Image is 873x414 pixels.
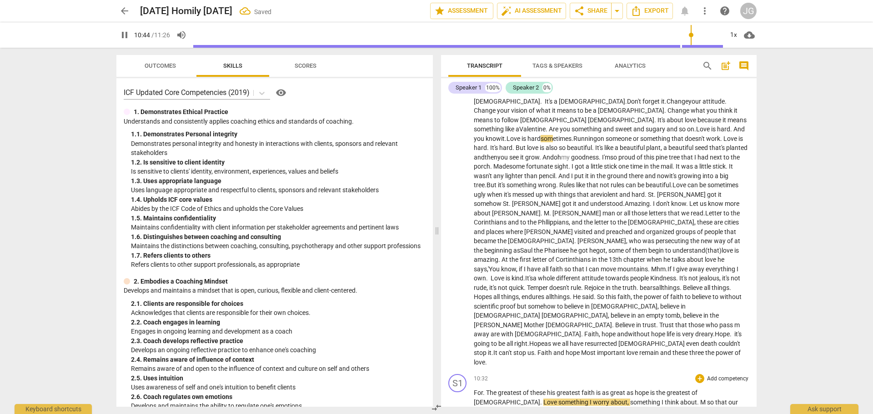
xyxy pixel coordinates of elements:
[654,191,657,198] span: .
[474,200,503,207] span: somehow
[497,154,509,161] span: you
[558,172,571,180] span: And
[738,60,749,71] span: comment
[434,5,445,16] span: star
[679,125,687,133] span: so
[595,144,604,151] span: It's
[512,191,536,198] span: messed
[131,176,426,186] div: 1. 3. Uses appropriate language
[516,125,519,133] span: a
[134,31,150,39] span: 10:44
[591,163,604,170] span: little
[648,191,654,198] span: St
[719,5,730,16] span: help
[525,154,539,161] span: grow
[740,3,757,19] button: JG
[604,144,615,151] span: like
[637,154,644,161] span: of
[718,191,722,198] span: it
[552,209,602,217] span: [PERSON_NAME]
[712,163,726,170] span: stick
[539,172,555,180] span: pencil
[646,228,676,235] span: organized
[704,228,724,235] span: people
[729,163,733,170] span: It
[634,228,646,235] span: and
[686,200,689,207] span: .
[688,98,702,105] span: your
[645,191,648,198] span: .
[529,107,536,114] span: of
[661,163,672,170] span: mail
[627,98,667,105] span: Don't forget it.
[134,107,228,117] p: 1. Demonstrates Ethical Practice
[730,125,733,133] span: .
[570,3,612,19] button: Share
[668,144,695,151] span: beautiful
[650,163,661,170] span: the
[270,85,288,100] a: Help
[637,181,646,189] span: be
[700,200,708,207] span: us
[223,62,242,69] span: Skills
[571,172,574,180] span: I
[573,200,578,207] span: it
[542,83,552,92] div: 0%
[657,116,667,124] span: It's
[653,200,656,207] span: I
[119,30,130,40] span: pause
[734,107,738,114] span: it
[486,135,507,142] span: know it.
[585,172,590,180] span: it
[501,5,512,16] span: auto_fix_high
[474,209,492,217] span: about
[456,83,482,92] div: Speaker 1
[497,3,566,19] button: AI Assessment
[656,154,669,161] span: pine
[131,185,426,195] p: Uses language appropriate and respectful to clients, sponsors and relevant stakeholders
[556,181,559,189] span: .
[124,87,250,98] p: ICF Updated Core Competencies (2019)
[676,228,697,235] span: groups
[511,107,529,114] span: vision
[541,209,544,217] span: .
[699,5,710,16] span: more_vert
[572,163,575,170] span: I
[140,5,232,17] h2: [DATE] Homily [DATE]
[561,154,570,161] span: Filler word
[631,172,661,180] span: here and n
[632,209,649,217] span: those
[519,125,546,133] span: Valentine
[486,228,506,235] span: places
[546,144,559,151] span: also
[671,181,698,189] span: . Love can
[725,98,727,105] span: .
[610,154,618,161] span: so
[578,200,590,207] span: and
[151,31,170,39] span: / 11:26
[586,163,591,170] span: a
[790,404,858,414] div: Ask support
[577,107,585,114] span: to
[626,181,637,189] span: can
[672,135,685,142] span: that
[724,228,736,235] span: that
[474,237,497,244] span: became
[594,228,606,235] span: and
[611,181,626,189] span: rules
[570,154,571,161] span: Filler word
[644,163,650,170] span: in
[612,5,622,16] span: arrow_drop_down
[568,163,572,170] span: .
[431,402,442,413] span: compare_arrows
[493,163,509,170] span: Made
[536,107,552,114] span: what
[554,163,568,170] span: sight
[702,60,713,71] span: search
[694,163,699,170] span: a
[633,135,640,142] span: or
[707,181,738,189] span: sometimes
[619,191,632,198] span: and
[657,191,707,198] span: [PERSON_NAME]
[295,62,316,69] span: Scores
